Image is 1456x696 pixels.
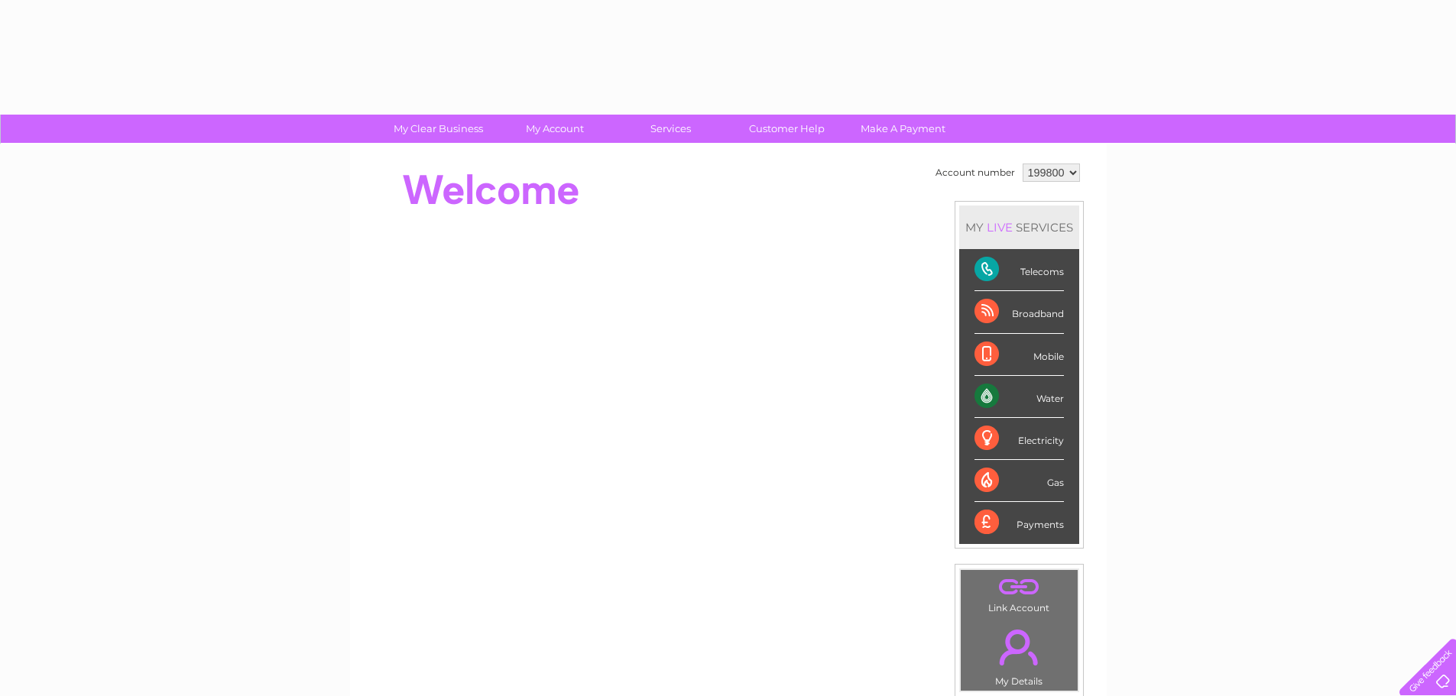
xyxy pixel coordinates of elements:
[974,376,1064,418] div: Water
[974,334,1064,376] div: Mobile
[375,115,501,143] a: My Clear Business
[960,617,1078,691] td: My Details
[974,418,1064,460] div: Electricity
[984,220,1016,235] div: LIVE
[965,620,1074,674] a: .
[491,115,618,143] a: My Account
[959,206,1079,249] div: MY SERVICES
[960,569,1078,617] td: Link Account
[965,574,1074,601] a: .
[840,115,966,143] a: Make A Payment
[932,160,1019,186] td: Account number
[974,291,1064,333] div: Broadband
[608,115,734,143] a: Services
[974,502,1064,543] div: Payments
[974,460,1064,502] div: Gas
[724,115,850,143] a: Customer Help
[974,249,1064,291] div: Telecoms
